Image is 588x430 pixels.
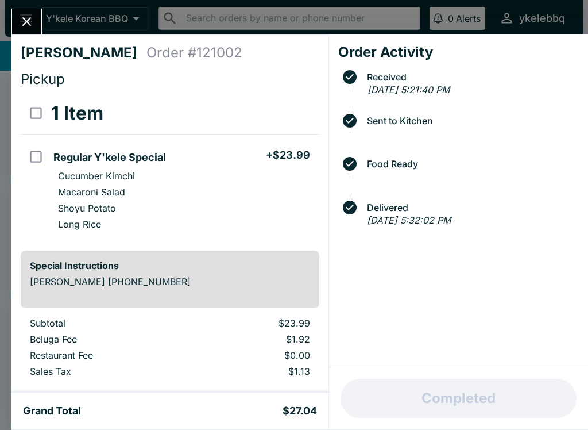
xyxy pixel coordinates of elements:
h5: + $23.99 [266,148,310,162]
button: Close [12,9,41,34]
p: Long Rice [58,218,101,230]
h6: Special Instructions [30,260,310,271]
p: $0.00 [197,350,310,361]
span: Pickup [21,71,65,87]
h4: Order Activity [338,44,579,61]
p: $1.92 [197,333,310,345]
p: Beluga Fee [30,333,179,345]
h5: Grand Total [23,404,81,418]
p: Sales Tax [30,366,179,377]
em: [DATE] 5:32:02 PM [367,214,451,226]
p: Shoyu Potato [58,202,116,214]
p: $23.99 [197,317,310,329]
table: orders table [21,93,319,241]
span: Sent to Kitchen [361,116,579,126]
span: Food Ready [361,159,579,169]
h5: $27.04 [283,404,317,418]
p: Cucumber Kimchi [58,170,135,182]
p: Macaroni Salad [58,186,125,198]
p: [PERSON_NAME] [PHONE_NUMBER] [30,276,310,287]
span: Received [361,72,579,82]
h4: Order # 121002 [146,44,242,62]
h5: Regular Y'kele Special [53,151,166,164]
p: Subtotal [30,317,179,329]
p: $1.13 [197,366,310,377]
em: [DATE] 5:21:40 PM [367,84,450,95]
span: Delivered [361,202,579,213]
table: orders table [21,317,319,382]
p: Restaurant Fee [30,350,179,361]
h3: 1 Item [51,102,103,125]
h4: [PERSON_NAME] [21,44,146,62]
